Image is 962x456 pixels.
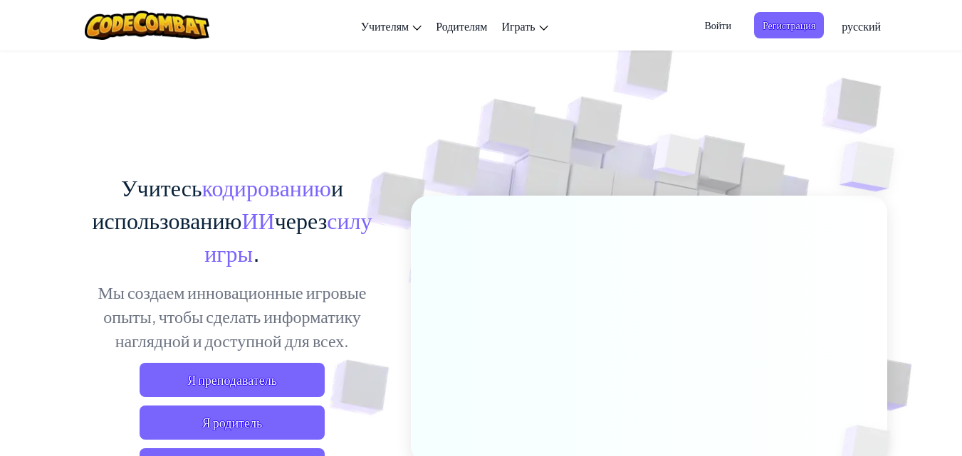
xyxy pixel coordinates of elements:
[626,106,728,212] img: Перекрывающиеся кубы
[85,11,209,40] img: Логотип CodeCombat
[140,363,325,397] a: Я преподаватель
[187,371,277,388] font: Я преподаватель
[501,18,535,33] font: Играть
[754,12,824,38] button: Регистрация
[696,12,739,38] button: Войти
[811,107,934,227] img: Перекрывающиеся кубы
[763,18,815,31] font: Регистрация
[704,18,731,31] font: Войти
[361,18,409,33] font: Учителям
[275,206,328,234] font: через
[835,6,888,45] a: русский
[494,6,555,45] a: Играть
[429,6,494,45] a: Родителям
[436,18,487,33] font: Родителям
[202,173,331,201] font: кодированию
[98,281,366,351] font: Мы создаем инновационные игровые опыты, чтобы сделать информатику наглядной и доступной для всех.
[842,18,881,33] font: русский
[354,6,429,45] a: Учителям
[202,414,262,430] font: Я родитель
[242,206,275,234] font: ИИ
[140,405,325,440] a: Я родитель
[253,238,260,267] font: .
[121,173,202,201] font: Учитесь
